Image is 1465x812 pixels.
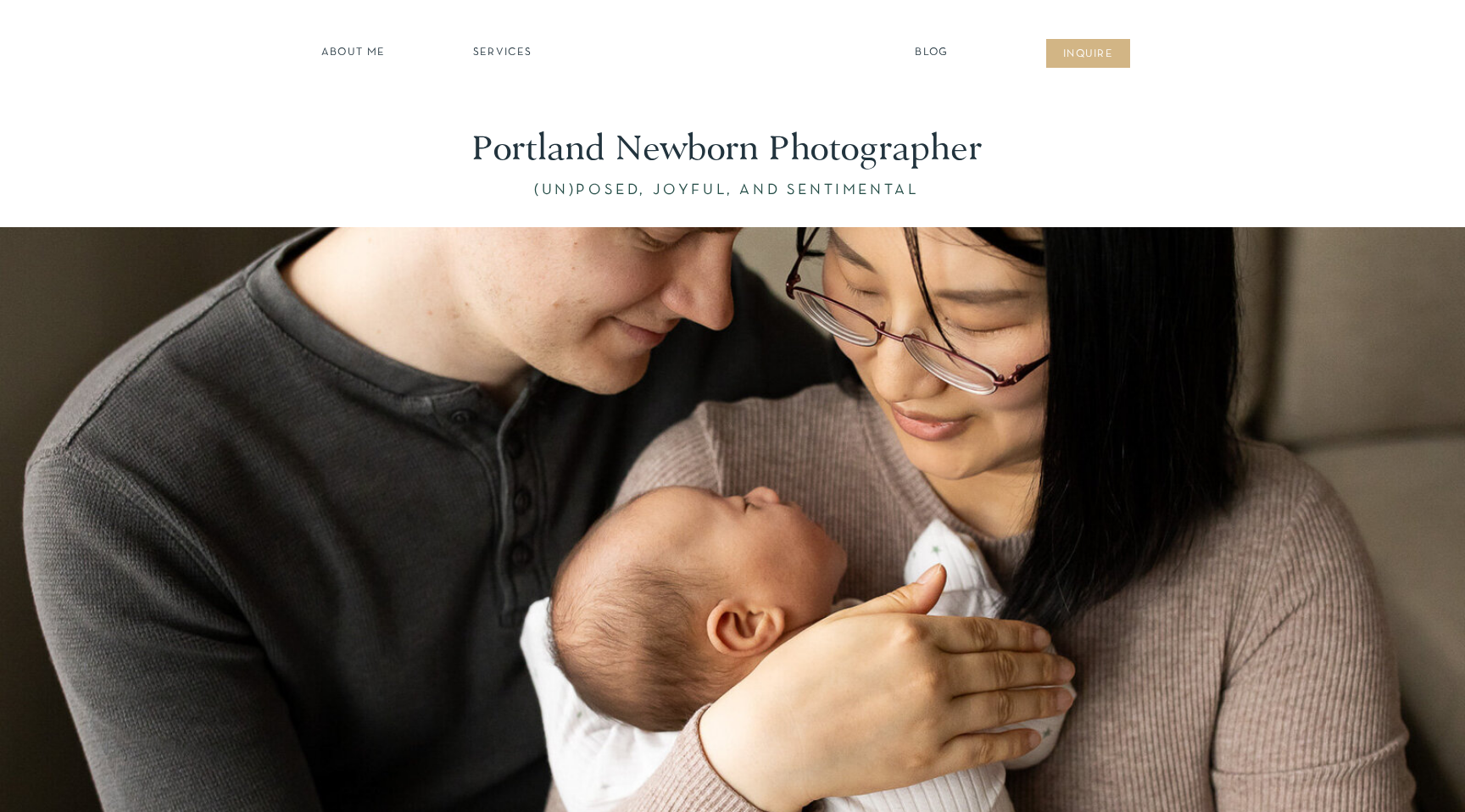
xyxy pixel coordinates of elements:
h1: Portland Newborn Photographer [471,128,994,171]
a: Blog [911,45,953,62]
p: (UN)POSED, JOYFUL, AND SENTIMENTAL [534,183,932,203]
a: about ME [316,45,390,62]
a: SERVICES [454,45,550,62]
a: inqUIre [1054,47,1122,64]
